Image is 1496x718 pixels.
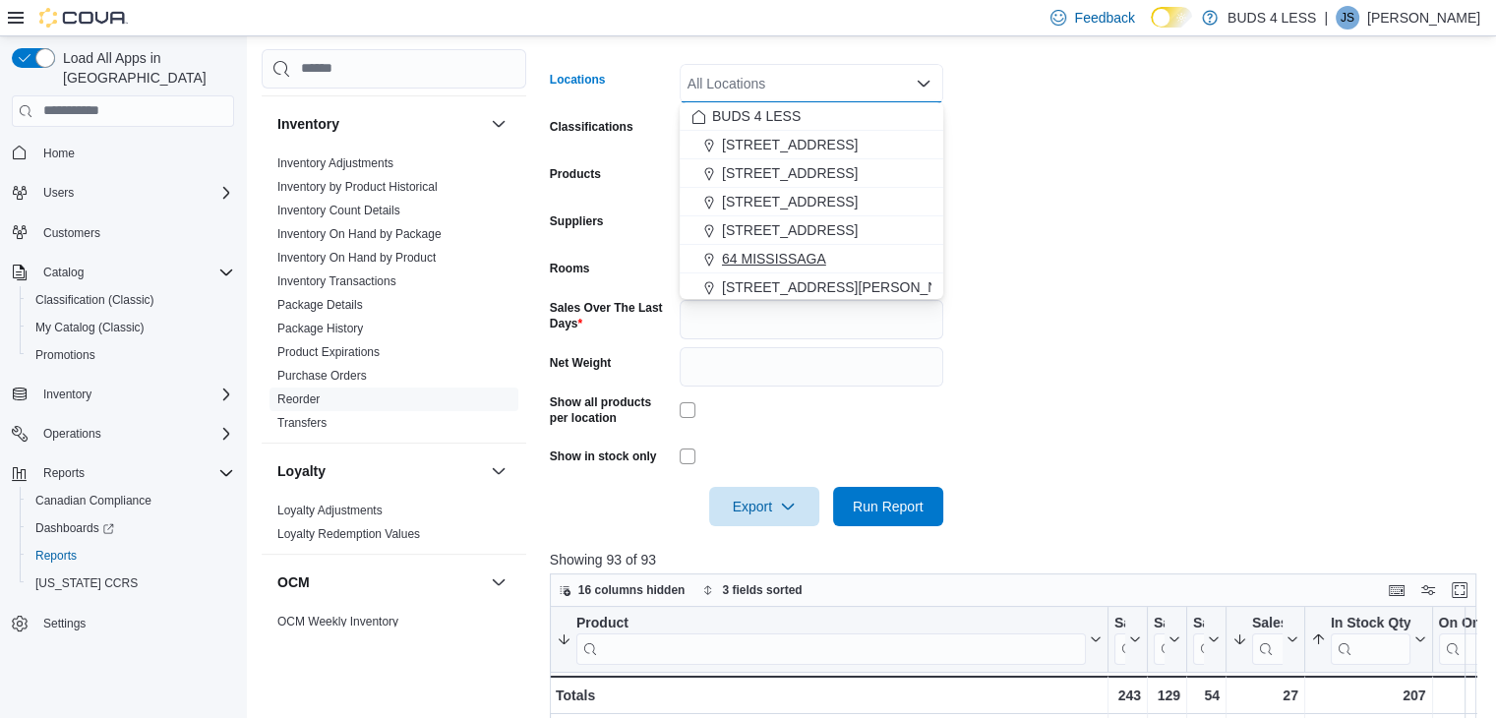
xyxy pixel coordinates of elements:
span: [STREET_ADDRESS] [722,220,858,240]
button: OCM [487,570,510,594]
span: Package Details [277,297,363,313]
a: Inventory Count Details [277,204,400,217]
a: Inventory On Hand by Package [277,227,442,241]
a: Inventory Adjustments [277,156,393,170]
p: [PERSON_NAME] [1367,6,1480,30]
button: Keyboard shortcuts [1385,578,1408,602]
p: BUDS 4 LESS [1227,6,1316,30]
span: Inventory [35,383,234,406]
button: [STREET_ADDRESS] [680,188,943,216]
label: Show all products per location [550,394,672,426]
span: Classification (Classic) [35,292,154,308]
a: Reports [28,544,85,568]
span: Washington CCRS [28,571,234,595]
button: 3 fields sorted [694,578,809,602]
button: Canadian Compliance [20,487,242,514]
span: Inventory On Hand by Product [277,250,436,266]
button: Sales (7 Days) [1232,614,1298,664]
span: Settings [35,611,234,635]
span: Settings [43,616,86,631]
div: Choose from the following options [680,102,943,330]
a: Canadian Compliance [28,489,159,512]
span: Dashboards [28,516,234,540]
span: Operations [35,422,234,446]
span: Reports [43,465,85,481]
span: BUDS 4 LESS [712,106,801,126]
button: Enter fullscreen [1448,578,1471,602]
button: Users [4,179,242,207]
span: Inventory Count Details [277,203,400,218]
button: 64 MISSISSAGA [680,245,943,273]
span: Classification (Classic) [28,288,234,312]
button: Close list of options [916,76,931,91]
a: Home [35,142,83,165]
div: Sales (7 Days) [1252,614,1283,632]
button: Sales (30 Days) [1154,614,1180,664]
a: Package Details [277,298,363,312]
span: Home [35,141,234,165]
button: Inventory [4,381,242,408]
button: Operations [35,422,109,446]
span: Product Expirations [277,344,380,360]
button: Export [709,487,819,526]
span: Purchase Orders [277,368,367,384]
span: Inventory by Product Historical [277,179,438,195]
button: Display options [1416,578,1440,602]
button: 16 columns hidden [551,578,693,602]
span: 16 columns hidden [578,582,686,598]
a: Reorder [277,392,320,406]
span: Catalog [35,261,234,284]
span: Reports [28,544,234,568]
button: [STREET_ADDRESS] [680,159,943,188]
button: Run Report [833,487,943,526]
div: Jon Stephan [1336,6,1359,30]
h3: Inventory [277,114,339,134]
button: Settings [4,609,242,637]
button: In Stock Qty [1311,614,1426,664]
span: [STREET_ADDRESS] [722,163,858,183]
label: Show in stock only [550,449,657,464]
a: Customers [35,221,108,245]
button: BUDS 4 LESS [680,102,943,131]
span: My Catalog (Classic) [35,320,145,335]
span: [STREET_ADDRESS] [722,192,858,211]
a: Inventory Transactions [277,274,396,288]
span: JS [1341,6,1354,30]
a: Product Expirations [277,345,380,359]
div: Inventory [262,151,526,443]
span: Loyalty Adjustments [277,503,383,518]
span: Reports [35,548,77,564]
a: Purchase Orders [277,369,367,383]
div: 27 [1232,684,1298,707]
a: [US_STATE] CCRS [28,571,146,595]
a: Settings [35,612,93,635]
div: Sales (30 Days) [1154,614,1165,632]
span: Inventory Adjustments [277,155,393,171]
label: Rooms [550,261,590,276]
span: Customers [35,220,234,245]
div: 243 [1114,684,1141,707]
button: My Catalog (Classic) [20,314,242,341]
span: Dark Mode [1151,28,1152,29]
span: Users [35,181,234,205]
span: Reports [35,461,234,485]
a: OCM Weekly Inventory [277,615,398,628]
span: Operations [43,426,101,442]
span: Reorder [277,391,320,407]
div: OCM [262,610,526,641]
button: Reports [35,461,92,485]
span: My Catalog (Classic) [28,316,234,339]
label: Suppliers [550,213,604,229]
span: OCM Weekly Inventory [277,614,398,629]
div: Sales (60 Days) [1114,614,1125,632]
span: Loyalty Redemption Values [277,526,420,542]
button: [STREET_ADDRESS] [680,216,943,245]
a: Package History [277,322,363,335]
div: Sales (30 Days) [1154,614,1165,664]
button: Loyalty [487,459,510,483]
button: Sales (60 Days) [1114,614,1141,664]
button: [STREET_ADDRESS] [680,131,943,159]
p: | [1324,6,1328,30]
button: Customers [4,218,242,247]
button: Inventory [35,383,99,406]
